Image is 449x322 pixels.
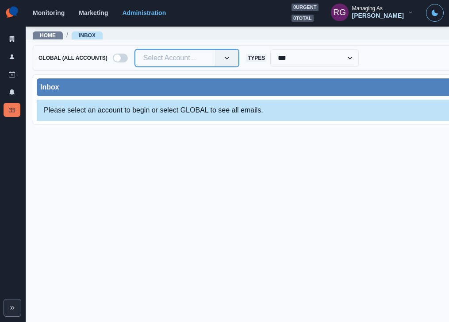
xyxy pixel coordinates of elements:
[33,31,103,40] nav: breadcrumb
[33,9,65,16] a: Monitoring
[426,4,444,22] button: Toggle Mode
[4,85,20,99] a: Notifications
[324,4,421,21] button: Managing As[PERSON_NAME]
[40,32,56,39] a: Home
[79,9,108,16] a: Marketing
[4,32,20,46] a: Clients
[4,103,20,117] a: Inbox
[352,12,404,19] div: [PERSON_NAME]
[246,54,267,62] span: Types
[4,50,20,64] a: Users
[37,54,109,62] span: Global (All Accounts)
[333,2,346,23] div: Russel Gabiosa
[352,5,383,12] div: Managing As
[4,299,21,317] button: Expand
[4,67,20,81] a: Draft Posts
[122,9,166,16] a: Administration
[66,31,68,40] span: /
[292,4,319,11] span: 0 urgent
[292,15,314,22] span: 0 total
[79,32,96,39] a: Inbox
